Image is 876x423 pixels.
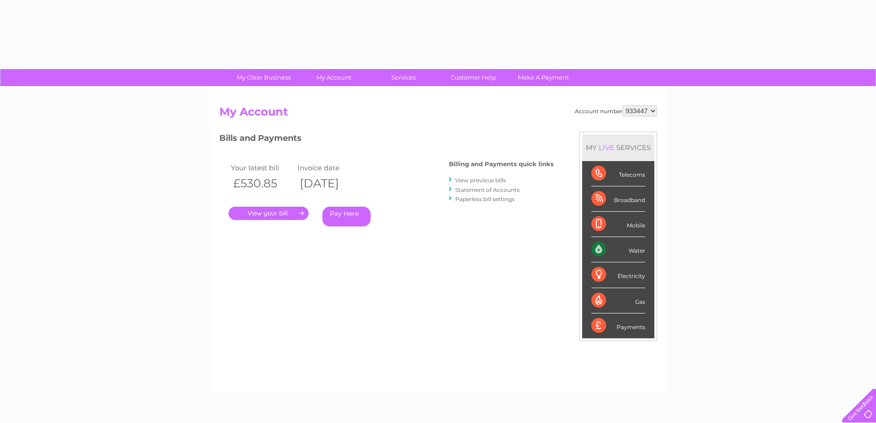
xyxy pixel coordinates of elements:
h3: Bills and Payments [219,132,554,148]
div: Gas [591,288,645,313]
div: LIVE [597,143,616,152]
div: Telecoms [591,161,645,186]
h4: Billing and Payments quick links [449,161,554,168]
a: . [229,207,309,220]
a: Statement of Accounts [455,186,520,193]
a: Services [366,69,441,86]
div: MY SERVICES [582,134,654,161]
a: My Account [296,69,372,86]
td: Invoice date [295,162,362,174]
a: Make A Payment [505,69,581,86]
a: Customer Help [435,69,511,86]
a: My Clear Business [226,69,302,86]
a: Paperless bill settings [455,196,515,203]
a: View previous bills [455,177,506,184]
div: Account number [575,105,657,116]
h2: My Account [219,105,657,123]
th: [DATE] [295,174,362,193]
a: Pay Here [322,207,371,226]
div: Broadband [591,186,645,212]
div: Mobile [591,212,645,237]
td: Your latest bill [229,162,295,174]
div: Payments [591,313,645,338]
div: Water [591,237,645,262]
th: £530.85 [229,174,295,193]
div: Electricity [591,262,645,288]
